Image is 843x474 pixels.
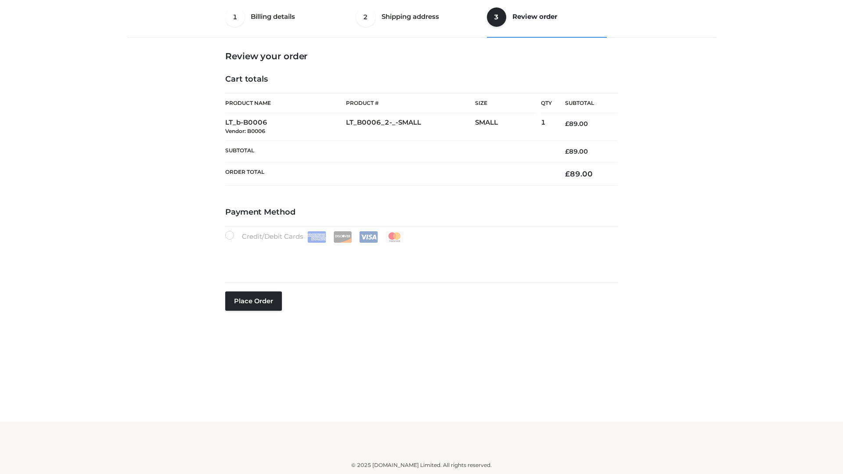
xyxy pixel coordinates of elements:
span: £ [565,147,569,155]
img: Mastercard [385,231,404,243]
td: LT_b-B0006 [225,113,346,141]
th: Subtotal [225,140,552,162]
img: Visa [359,231,378,243]
button: Place order [225,291,282,311]
td: SMALL [475,113,541,141]
th: Size [475,93,537,113]
span: £ [565,169,570,178]
h4: Cart totals [225,75,618,84]
th: Qty [541,93,552,113]
th: Product Name [225,93,346,113]
iframe: Secure payment input frame [223,241,616,273]
th: Subtotal [552,93,618,113]
div: © 2025 [DOMAIN_NAME] Limited. All rights reserved. [130,461,713,470]
th: Order Total [225,162,552,186]
img: Discover [333,231,352,243]
td: LT_B0006_2-_-SMALL [346,113,475,141]
bdi: 89.00 [565,120,588,128]
th: Product # [346,93,475,113]
h3: Review your order [225,51,618,61]
td: 1 [541,113,552,141]
label: Credit/Debit Cards [225,231,405,243]
h4: Payment Method [225,208,618,217]
bdi: 89.00 [565,147,588,155]
img: Amex [307,231,326,243]
bdi: 89.00 [565,169,593,178]
span: £ [565,120,569,128]
small: Vendor: B0006 [225,128,265,134]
